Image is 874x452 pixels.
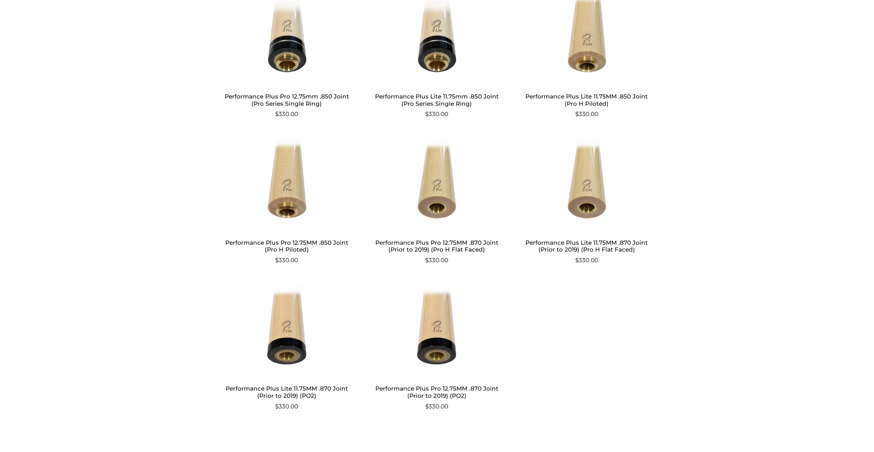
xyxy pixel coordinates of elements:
[220,138,354,231] img: Performance Plus Pro 12.75MM .850 Joint (Pro H Piloted)
[220,236,354,256] h2: Performance Plus Pro 12.75MM .850 Joint (Pro H Piloted)
[220,284,354,411] a: Performance Plus Lite 11.75MM .870 Joint (Prior to 2019) (PO2) $330.00
[575,257,598,264] bdi: 330.00
[275,257,279,264] span: $
[520,236,654,256] h2: Performance Plus Lite 11.75MM .870 Joint (Prior to 2019) (Pro H Flat Faced)
[425,403,429,410] span: $
[425,111,448,117] bdi: 330.00
[275,111,279,117] span: $
[220,382,354,402] h2: Performance Plus Lite 11.75MM .870 Joint (Prior to 2019) (PO2)
[275,403,298,410] bdi: 330.00
[575,111,579,117] span: $
[220,90,354,110] h2: Performance Plus Pro 12.75mm .850 Joint (Pro Series Single Ring)
[370,138,503,265] a: Performance Plus Pro 12.75MM .870 Joint (Prior to 2019) (Pro H Flat Faced) $330.00
[275,257,298,264] bdi: 330.00
[370,382,503,402] h2: Performance Plus Pro 12.75MM .870 Joint (Prior to 2019) (PO2)
[370,90,503,110] h2: Performance Plus Lite 11.75mm .850 Joint (Pro Series Single Ring)
[575,257,579,264] span: $
[425,111,429,117] span: $
[425,403,448,410] bdi: 330.00
[425,257,429,264] span: $
[425,257,448,264] bdi: 330.00
[275,111,298,117] bdi: 330.00
[220,138,354,265] a: Performance Plus Pro 12.75MM .850 Joint (Pro H Piloted) $330.00
[520,138,654,265] a: Performance Plus Lite 11.75MM .870 Joint (Prior to 2019) (Pro H Flat Faced) $330.00
[370,138,503,231] img: Performance Plus Pro 12.75MM .870 Joint (Prior to 2019) (Pro H Flat Faced)
[370,236,503,256] h2: Performance Plus Pro 12.75MM .870 Joint (Prior to 2019) (Pro H Flat Faced)
[520,138,654,231] img: Performance Plus Lite 11.75MM .870 Joint (Prior to 2019) (Pro H Flat Faced)
[520,90,654,110] h2: Performance Plus Lite 11.75MM .850 Joint (Pro H Piloted)
[220,284,354,377] img: Performance Plus Lite 11.75MM .870 Joint (Prior to 2019) (PO2)
[370,284,503,377] img: Performance Plus Pro 12.75MM .870 Joint (Prior to 2019) (PO2)
[575,111,598,117] bdi: 330.00
[275,403,279,410] span: $
[370,284,503,411] a: Performance Plus Pro 12.75MM .870 Joint (Prior to 2019) (PO2) $330.00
